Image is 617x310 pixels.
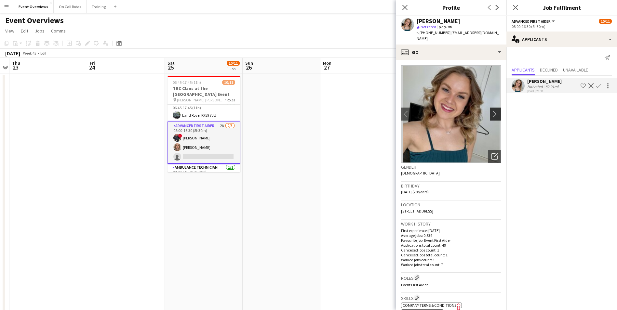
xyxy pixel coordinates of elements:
[5,50,20,57] div: [DATE]
[401,248,501,252] p: Cancelled jobs count: 1
[401,164,501,170] h3: Gender
[544,84,560,89] div: 82.91mi
[18,27,31,35] a: Edit
[512,19,551,24] span: Advanced First Aider
[51,28,66,34] span: Comms
[21,28,28,34] span: Edit
[168,76,240,172] app-job-card: 06:45-17:45 (11h)10/11TBC Clans at the [GEOGRAPHIC_DATA] Event [PERSON_NAME] [PERSON_NAME]7 Roles...
[527,89,562,93] div: [DATE] 21:31
[396,45,506,60] div: Bio
[563,68,588,72] span: Unavailable
[540,68,558,72] span: Declined
[5,28,14,34] span: View
[227,66,239,71] div: 1 Job
[401,257,501,262] p: Worked jobs count: 3
[168,85,240,97] h3: TBC Clans at the [GEOGRAPHIC_DATA] Event
[21,51,38,56] span: Week 43
[11,64,20,71] span: 23
[177,97,224,102] span: [PERSON_NAME] [PERSON_NAME]
[227,61,240,66] span: 10/11
[178,134,182,138] span: !
[599,19,612,24] span: 10/11
[527,78,562,84] div: [PERSON_NAME]
[168,60,175,66] span: Sat
[401,171,440,175] span: [DEMOGRAPHIC_DATA]
[5,16,64,25] h1: Event Overviews
[396,3,506,12] h3: Profile
[168,164,240,186] app-card-role: Ambulance Technician1/108:00-16:30 (8h30m)
[401,221,501,227] h3: Work history
[437,24,453,29] span: 82.91mi
[512,19,556,24] button: Advanced First Aider
[512,68,535,72] span: Applicants
[401,228,501,233] p: First experience: [DATE]
[401,202,501,208] h3: Location
[527,84,544,89] div: Not rated
[401,294,501,301] h3: Skills
[35,28,45,34] span: Jobs
[417,18,460,24] div: [PERSON_NAME]
[222,80,235,85] span: 10/11
[168,122,240,164] app-card-role: Advanced First Aider2A2/308:00-16:30 (8h30m)![PERSON_NAME][PERSON_NAME]
[12,60,20,66] span: Thu
[3,27,17,35] a: View
[245,60,253,66] span: Sun
[323,60,331,66] span: Mon
[401,282,428,287] span: Event First Aider
[401,243,501,248] p: Applications total count: 49
[87,0,111,13] button: Training
[401,274,501,281] h3: Roles
[244,64,253,71] span: 26
[54,0,87,13] button: On Call Rotas
[401,262,501,267] p: Worked jobs total count: 7
[401,233,501,238] p: Average jobs: 0.539
[421,24,436,29] span: Not rated
[401,238,501,243] p: Favourite job: Event First Aider
[417,30,450,35] span: t. [PHONE_NUMBER]
[224,97,235,102] span: 7 Roles
[401,183,501,189] h3: Birthday
[89,64,95,71] span: 24
[13,0,54,13] button: Event Overviews
[322,64,331,71] span: 27
[401,209,433,213] span: [STREET_ADDRESS]
[48,27,68,35] a: Comms
[488,150,501,163] div: Open photos pop-in
[401,252,501,257] p: Cancelled jobs total count: 1
[167,64,175,71] span: 25
[90,60,95,66] span: Fri
[401,65,501,163] img: Crew avatar or photo
[417,30,499,41] span: | [EMAIL_ADDRESS][DOMAIN_NAME]
[173,80,201,85] span: 06:45-17:45 (11h)
[506,3,617,12] h3: Job Fulfilment
[403,303,456,308] span: Company Terms & Conditions
[401,189,429,194] span: [DATE] (28 years)
[168,99,240,122] app-card-role: Response Vehicle1/106:45-17:45 (11h)Land Rover PX59 7JU
[512,24,612,29] div: 08:00-16:30 (8h30m)
[40,51,47,56] div: BST
[506,32,617,47] div: Applicants
[32,27,47,35] a: Jobs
